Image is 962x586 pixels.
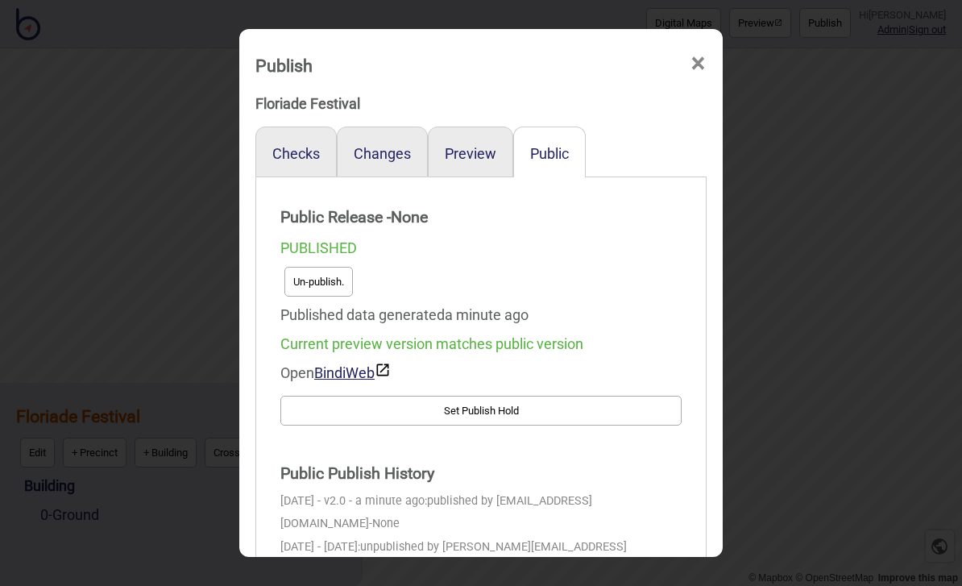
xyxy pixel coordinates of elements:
[280,239,357,256] span: PUBLISHED
[530,145,569,162] button: Public
[280,490,682,537] div: [DATE] - v2.0 - a minute ago:
[280,301,682,330] div: Published data generated a minute ago
[375,362,391,378] img: preview
[272,145,320,162] button: Checks
[280,458,682,490] strong: Public Publish History
[445,145,496,162] button: Preview
[280,202,682,234] strong: Public Release - None
[280,396,682,426] button: Set Publish Hold
[255,89,707,118] div: Floriade Festival
[369,517,400,530] span: - None
[280,359,682,388] div: Open
[280,494,592,531] span: published by [EMAIL_ADDRESS][DOMAIN_NAME]
[354,145,411,162] button: Changes
[255,48,313,83] div: Publish
[284,267,353,297] button: Un-publish.
[280,540,627,577] span: unpublished by [PERSON_NAME][EMAIL_ADDRESS][DOMAIN_NAME]
[314,364,391,381] a: BindiWeb
[280,536,682,583] div: [DATE] - [DATE]:
[280,330,682,359] div: Current preview version matches public version
[690,37,707,90] span: ×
